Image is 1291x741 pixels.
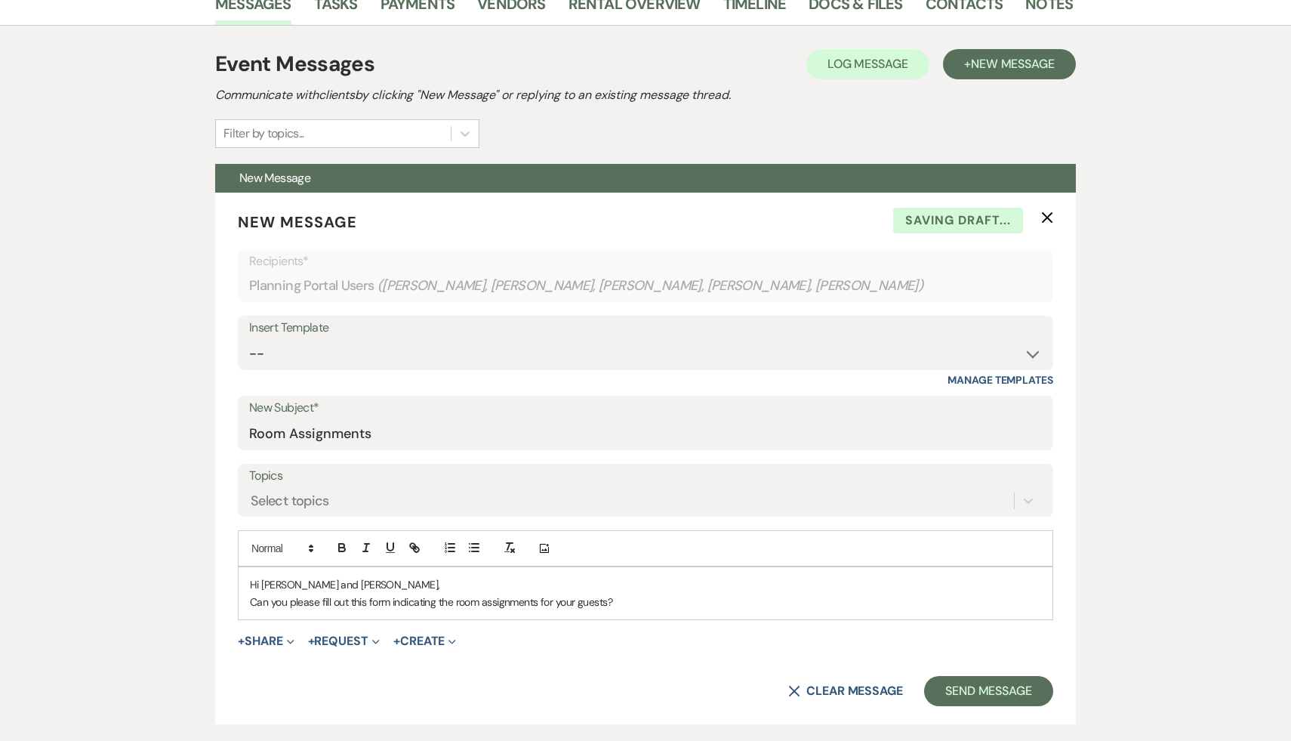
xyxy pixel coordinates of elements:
[393,635,400,647] span: +
[249,465,1042,487] label: Topics
[308,635,315,647] span: +
[238,635,245,647] span: +
[249,252,1042,271] p: Recipients*
[215,48,374,80] h1: Event Messages
[943,49,1076,79] button: +New Message
[249,317,1042,339] div: Insert Template
[238,212,357,232] span: New Message
[215,86,1076,104] h2: Communicate with clients by clicking "New Message" or replying to an existing message thread.
[250,594,1041,610] p: Can you please fill out this form indicating the room assignments for your guests?
[893,208,1023,233] span: Saving draft...
[947,373,1053,387] a: Manage Templates
[223,125,304,143] div: Filter by topics...
[788,685,903,697] button: Clear message
[308,635,380,647] button: Request
[924,676,1053,706] button: Send Message
[249,397,1042,419] label: New Subject*
[239,170,310,186] span: New Message
[827,56,908,72] span: Log Message
[251,491,329,511] div: Select topics
[971,56,1055,72] span: New Message
[806,49,929,79] button: Log Message
[238,635,294,647] button: Share
[250,576,1041,593] p: Hi [PERSON_NAME] and [PERSON_NAME],
[249,271,1042,301] div: Planning Portal Users
[377,276,924,296] span: ( [PERSON_NAME], [PERSON_NAME], [PERSON_NAME], [PERSON_NAME], [PERSON_NAME] )
[393,635,456,647] button: Create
